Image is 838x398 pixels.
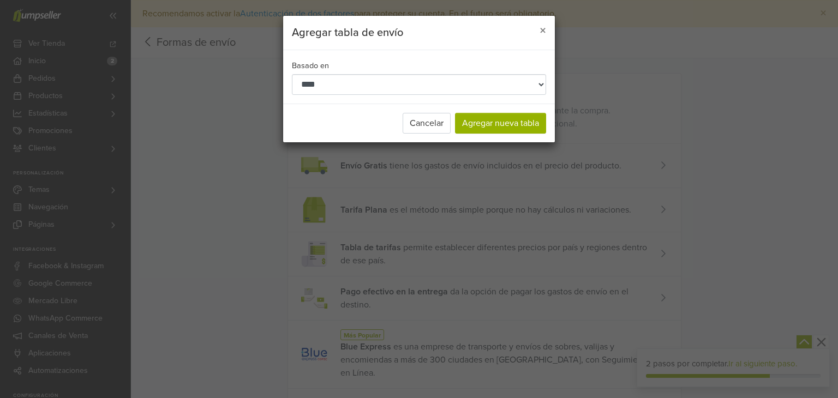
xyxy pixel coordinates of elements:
label: Basado en [292,60,329,72]
h5: Agregar tabla de envío [292,25,403,41]
button: Agregar nueva tabla [455,113,546,134]
button: Close [531,16,555,46]
button: Cancelar [403,113,451,134]
span: × [540,23,546,39]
